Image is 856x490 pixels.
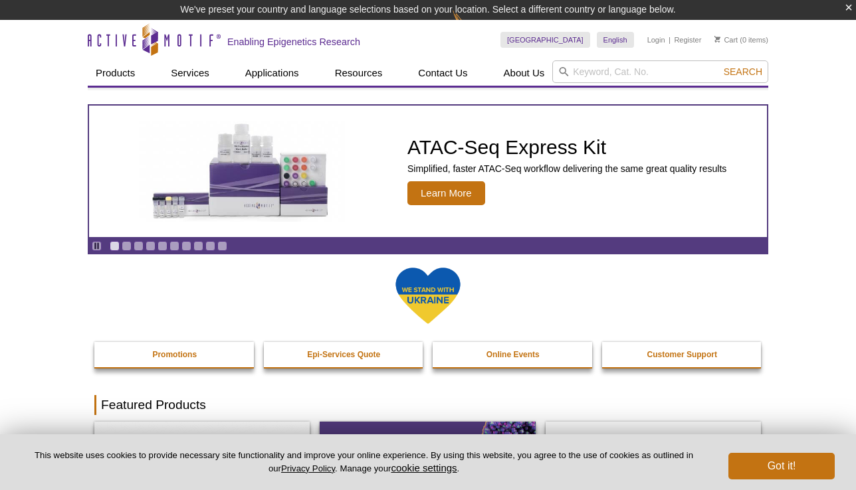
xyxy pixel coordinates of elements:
button: Got it! [728,453,835,479]
a: ATAC-Seq Express Kit ATAC-Seq Express Kit Simplified, faster ATAC-Seq workflow delivering the sam... [89,106,767,237]
a: Go to slide 2 [122,241,132,251]
a: About Us [496,60,553,86]
a: Go to slide 1 [110,241,120,251]
a: Go to slide 7 [181,241,191,251]
li: (0 items) [714,32,768,48]
h2: Enabling Epigenetics Research [227,36,360,48]
a: Privacy Policy [281,463,335,473]
strong: Epi-Services Quote [307,350,380,359]
a: Customer Support [602,342,763,367]
a: Online Events [433,342,593,367]
a: [GEOGRAPHIC_DATA] [500,32,590,48]
img: ATAC-Seq Express Kit [132,121,352,222]
h2: Featured Products [94,395,762,415]
a: Products [88,60,143,86]
a: Go to slide 3 [134,241,144,251]
button: Search [720,66,766,78]
a: Promotions [94,342,255,367]
a: Cart [714,35,738,44]
strong: Customer Support [647,350,717,359]
span: Learn More [407,181,485,205]
strong: Promotions [152,350,197,359]
li: | [669,32,671,48]
a: Resources [327,60,391,86]
a: Epi-Services Quote [264,342,425,367]
h2: ATAC-Seq Express Kit [407,137,726,157]
a: Go to slide 10 [217,241,227,251]
a: Login [647,35,665,44]
a: Toggle autoplay [92,241,102,251]
img: We Stand With Ukraine [395,266,461,325]
a: Go to slide 8 [193,241,203,251]
span: Search [724,66,762,77]
a: Contact Us [410,60,475,86]
p: Simplified, faster ATAC-Seq workflow delivering the same great quality results [407,163,726,175]
a: Go to slide 9 [205,241,215,251]
a: Register [674,35,701,44]
strong: Online Events [486,350,540,359]
button: cookie settings [391,462,457,473]
p: This website uses cookies to provide necessary site functionality and improve your online experie... [21,449,706,475]
img: Change Here [453,10,488,41]
a: Services [163,60,217,86]
a: Applications [237,60,307,86]
img: Your Cart [714,36,720,42]
a: Go to slide 5 [158,241,167,251]
article: ATAC-Seq Express Kit [89,106,767,237]
a: English [597,32,634,48]
a: Go to slide 4 [146,241,156,251]
input: Keyword, Cat. No. [552,60,768,83]
a: Go to slide 6 [169,241,179,251]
